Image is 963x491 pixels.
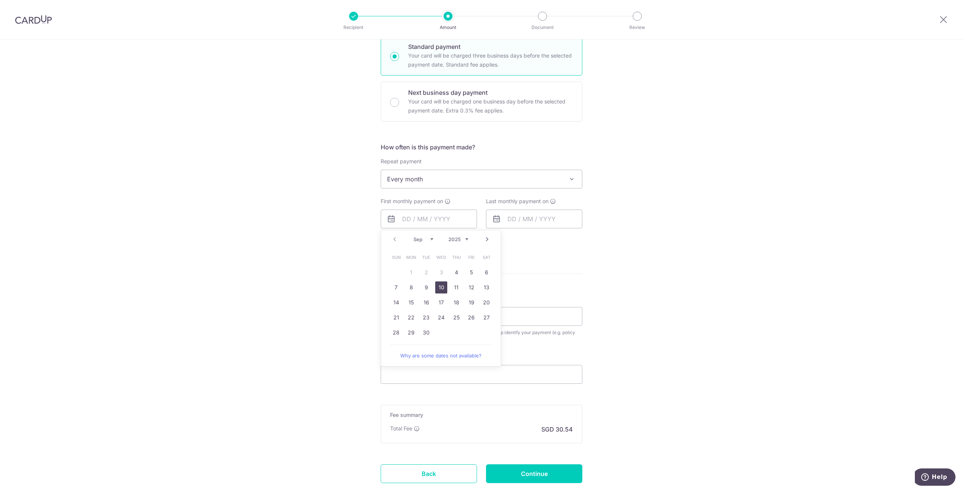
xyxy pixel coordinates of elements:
[408,88,573,97] p: Next business day payment
[480,296,492,309] a: 20
[381,170,582,188] span: Every month
[381,143,582,152] h5: How often is this payment made?
[480,312,492,324] a: 27
[405,281,417,293] a: 8
[465,312,477,324] a: 26
[486,210,582,228] input: DD / MM / YYYY
[486,464,582,483] input: Continue
[381,170,582,188] span: Every month
[420,281,432,293] a: 9
[450,312,462,324] a: 25
[381,464,477,483] a: Back
[381,198,443,205] span: First monthly payment on
[435,296,447,309] a: 17
[483,235,492,244] a: Next
[450,266,462,278] a: 4
[465,281,477,293] a: 12
[465,296,477,309] a: 19
[420,24,476,31] p: Amount
[381,210,477,228] input: DD / MM / YYYY
[408,97,573,115] p: Your card will be charged one business day before the selected payment date. Extra 0.3% fee applies.
[408,42,573,51] p: Standard payment
[450,296,462,309] a: 18
[515,24,570,31] p: Document
[420,312,432,324] a: 23
[609,24,665,31] p: Review
[390,425,412,432] p: Total Fee
[381,158,422,165] label: Repeat payment
[480,266,492,278] a: 6
[450,281,462,293] a: 11
[420,327,432,339] a: 30
[465,251,477,263] span: Friday
[408,51,573,69] p: Your card will be charged three business days before the selected payment date. Standard fee appl...
[450,251,462,263] span: Thursday
[390,312,402,324] a: 21
[420,296,432,309] a: 16
[435,251,447,263] span: Wednesday
[326,24,381,31] p: Recipient
[405,251,417,263] span: Monday
[15,15,52,24] img: CardUp
[405,312,417,324] a: 22
[486,198,548,205] span: Last monthly payment on
[390,296,402,309] a: 14
[480,281,492,293] a: 13
[390,411,573,419] h5: Fee summary
[915,468,955,487] iframe: Opens a widget where you can find more information
[390,281,402,293] a: 7
[405,296,417,309] a: 15
[390,327,402,339] a: 28
[435,281,447,293] a: 10
[390,251,402,263] span: Sunday
[465,266,477,278] a: 5
[435,312,447,324] a: 24
[480,251,492,263] span: Saturday
[541,425,573,434] p: SGD 30.54
[390,348,492,363] a: Why are some dates not available?
[405,327,417,339] a: 29
[420,251,432,263] span: Tuesday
